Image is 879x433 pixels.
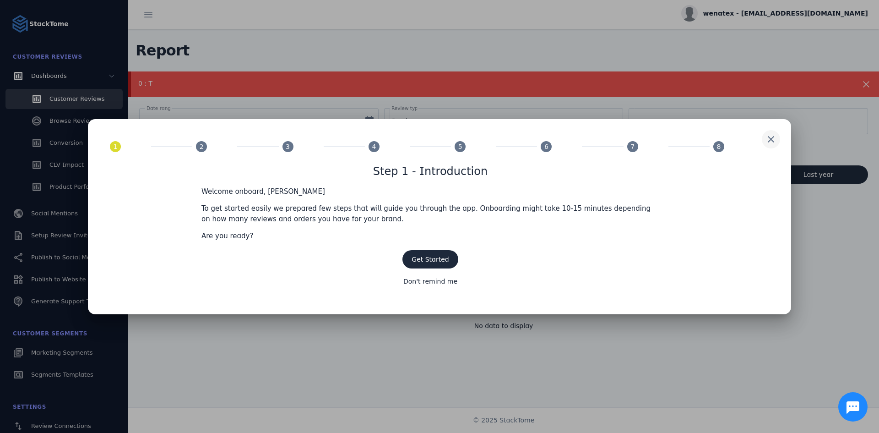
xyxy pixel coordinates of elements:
[412,256,449,263] span: Get Started
[403,278,457,285] span: Don't remind me
[717,142,721,151] span: 8
[630,142,635,151] span: 7
[286,142,290,151] span: 3
[402,250,458,269] button: Get Started
[458,142,462,151] span: 5
[114,142,118,151] span: 1
[201,231,659,241] p: Are you ready?
[373,163,488,180] h1: Step 1 - Introduction
[201,203,659,224] p: To get started easily we prepared few steps that will guide you through the app. Onboarding might...
[201,186,659,197] p: Welcome onboard, [PERSON_NAME]
[544,142,548,151] span: 6
[200,142,204,151] span: 2
[372,142,376,151] span: 4
[394,272,467,290] button: Don't remind me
